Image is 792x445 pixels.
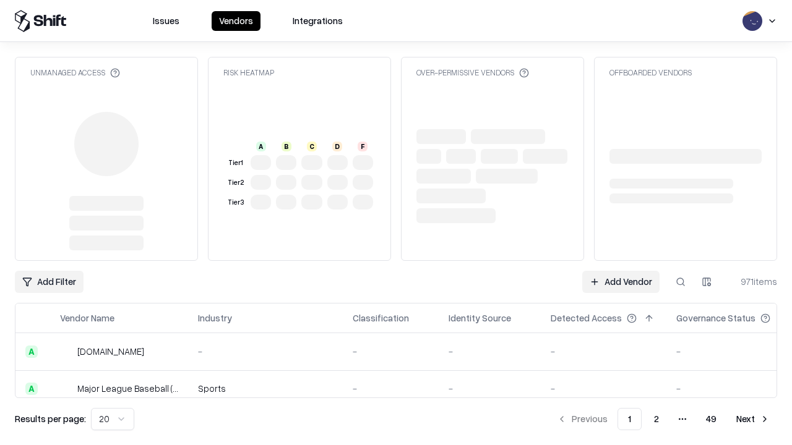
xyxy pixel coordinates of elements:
[60,345,72,358] img: pathfactory.com
[353,345,429,358] div: -
[198,382,333,395] div: Sports
[307,142,317,151] div: C
[60,311,114,324] div: Vendor Name
[676,345,790,358] div: -
[226,158,246,168] div: Tier 1
[226,177,246,188] div: Tier 2
[609,67,692,78] div: Offboarded Vendors
[728,275,777,288] div: 971 items
[25,383,38,395] div: A
[449,382,531,395] div: -
[212,11,260,31] button: Vendors
[676,382,790,395] div: -
[145,11,187,31] button: Issues
[353,311,409,324] div: Classification
[551,382,656,395] div: -
[285,11,350,31] button: Integrations
[256,142,266,151] div: A
[449,345,531,358] div: -
[25,345,38,358] div: A
[644,408,669,430] button: 2
[15,412,86,425] p: Results per page:
[60,383,72,395] img: Major League Baseball (MLB)
[582,271,660,293] a: Add Vendor
[15,271,84,293] button: Add Filter
[416,67,529,78] div: Over-Permissive Vendors
[676,311,755,324] div: Governance Status
[77,345,144,358] div: [DOMAIN_NAME]
[353,382,429,395] div: -
[198,311,232,324] div: Industry
[551,345,656,358] div: -
[551,311,622,324] div: Detected Access
[30,67,120,78] div: Unmanaged Access
[549,408,777,430] nav: pagination
[449,311,511,324] div: Identity Source
[332,142,342,151] div: D
[358,142,368,151] div: F
[729,408,777,430] button: Next
[77,382,178,395] div: Major League Baseball (MLB)
[198,345,333,358] div: -
[618,408,642,430] button: 1
[223,67,274,78] div: Risk Heatmap
[226,197,246,208] div: Tier 3
[696,408,726,430] button: 49
[282,142,291,151] div: B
